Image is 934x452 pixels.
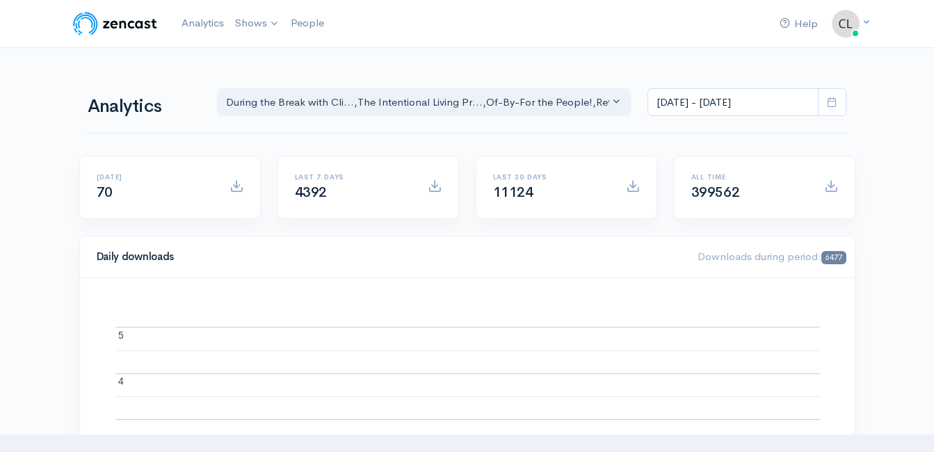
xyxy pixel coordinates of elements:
h6: Last 7 days [295,173,411,181]
span: 6477 [821,251,846,264]
a: Shows [230,8,285,39]
svg: A chart. [97,295,838,434]
button: During the Break with Cli..., The Intentional Living Pr..., Of-By-For the People!, Rethink - Rese... [217,88,631,117]
text: 4 [118,376,124,387]
h6: [DATE] [97,173,213,181]
span: 399562 [691,184,740,201]
span: 4392 [295,184,327,201]
h4: Daily downloads [97,251,682,263]
h1: Analytics [88,97,200,117]
div: During the Break with Cli... , The Intentional Living Pr... , Of-By-For the People! , Rethink - R... [226,95,610,111]
span: Downloads during period: [698,250,846,263]
h6: All time [691,173,807,181]
h6: Last 30 days [493,173,609,181]
a: People [285,8,330,38]
a: Help [774,9,823,39]
input: analytics date range selector [647,88,819,117]
span: 11124 [493,184,533,201]
img: ... [832,10,860,38]
text: 5 [118,329,124,340]
a: Analytics [176,8,230,38]
iframe: gist-messenger-bubble-iframe [887,405,920,438]
img: ZenCast Logo [71,10,159,38]
span: 70 [97,184,113,201]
